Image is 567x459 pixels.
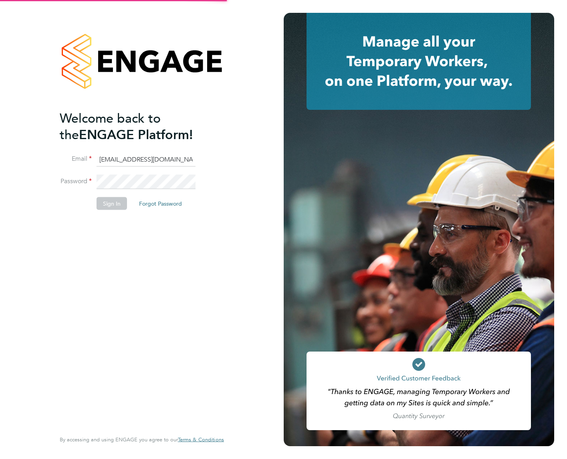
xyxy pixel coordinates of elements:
a: Terms & Conditions [178,437,224,443]
label: Password [60,177,92,186]
button: Sign In [97,197,127,210]
span: By accessing and using ENGAGE you agree to our [60,436,224,443]
label: Email [60,155,92,163]
h2: ENGAGE Platform! [60,110,216,143]
input: Enter your work email... [97,152,196,167]
button: Forgot Password [133,197,188,210]
span: Terms & Conditions [178,436,224,443]
span: Welcome back to the [60,110,161,142]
